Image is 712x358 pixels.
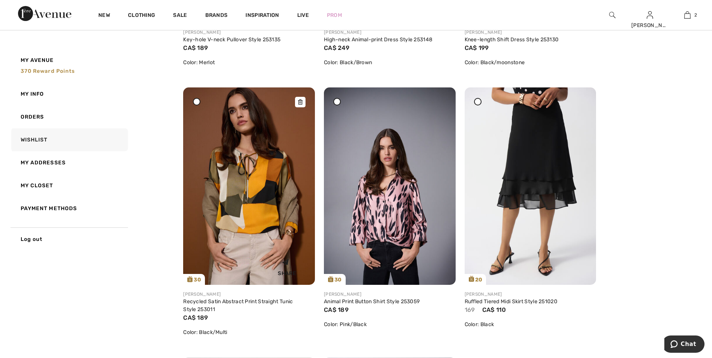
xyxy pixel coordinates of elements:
a: My Closet [10,174,128,197]
a: Brands [205,12,228,20]
span: Inspiration [245,12,279,20]
div: Color: Merlot [183,59,315,66]
a: Knee-length Shift Dress Style 253130 [465,36,559,43]
div: [PERSON_NAME] [465,29,596,36]
a: Clothing [128,12,155,20]
img: search the website [609,11,616,20]
div: Color: Black/moonstone [465,59,596,66]
a: Sign In [647,11,653,18]
div: [PERSON_NAME] [183,29,315,36]
span: CA$ 110 [482,306,506,313]
div: Color: Black/Multi [183,328,315,336]
a: 2 [669,11,706,20]
img: 1ère Avenue [18,6,71,21]
a: My Addresses [10,151,128,174]
span: 370 Reward points [21,68,75,74]
div: [PERSON_NAME] [465,291,596,298]
span: CA$ 189 [324,306,349,313]
a: 20 [465,87,596,284]
a: Sale [173,12,187,20]
a: Recycled Satin Abstract Print Straight Tunic Style 253011 [183,298,293,313]
div: [PERSON_NAME] [324,291,456,298]
a: Log out [10,227,128,251]
span: 169 [465,306,475,313]
div: [PERSON_NAME] [631,21,668,29]
img: joseph-ribkoff-tops-pink-black_253059_2_f692_search.jpg [324,87,456,285]
div: [PERSON_NAME] [183,291,315,298]
span: CA$ 249 [324,44,349,51]
span: CA$ 189 [183,314,208,321]
img: joseph-ribkoff-sweaters-cardigans-black-multi_253011_1_27a5_search.jpg [183,87,315,285]
img: My Info [647,11,653,20]
div: Color: Black [465,320,596,328]
a: 30 [324,87,456,285]
iframe: Opens a widget where you can chat to one of our agents [664,335,704,354]
div: Share [265,253,309,279]
a: Animal Print Button Shirt Style 253059 [324,298,420,305]
a: My Info [10,83,128,105]
span: CA$ 199 [465,44,489,51]
div: Color: Black/Brown [324,59,456,66]
div: [PERSON_NAME] [324,29,456,36]
a: Ruffled Tiered Midi Skirt Style 251020 [465,298,557,305]
a: Prom [327,11,342,19]
span: 2 [694,12,697,18]
span: My Avenue [21,56,54,64]
a: Orders [10,105,128,128]
img: joseph-ribkoff-skirts-black_251020_2_c4e0_search.jpg [465,87,596,284]
a: Key-hole V-neck Pullover Style 253135 [183,36,280,43]
a: Live [297,11,309,19]
div: Color: Pink/Black [324,320,456,328]
img: My Bag [684,11,691,20]
a: Payment Methods [10,197,128,220]
span: CA$ 189 [183,44,208,51]
a: 30 [183,87,315,285]
a: Wishlist [10,128,128,151]
a: New [98,12,110,20]
a: High-neck Animal-print Dress Style 253148 [324,36,432,43]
